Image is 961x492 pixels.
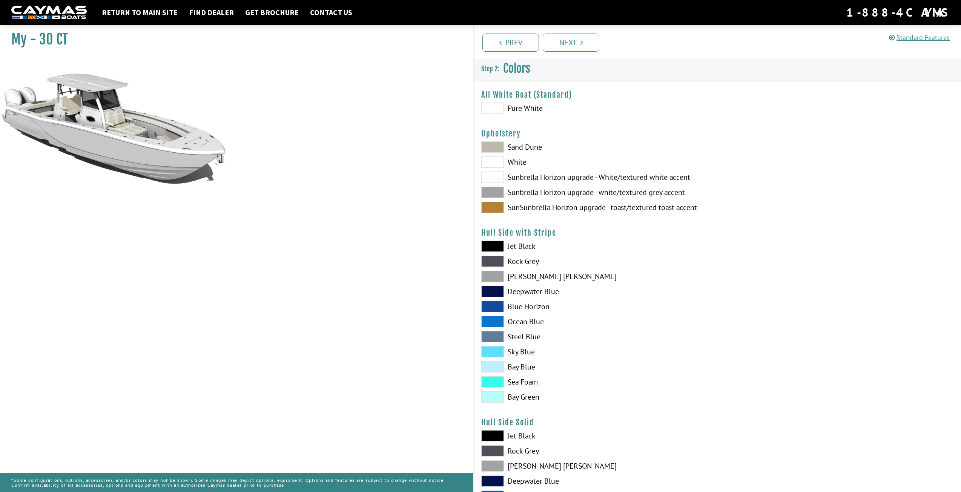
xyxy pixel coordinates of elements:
a: Get Brochure [241,8,302,17]
h4: Upholstery [481,129,953,138]
h4: All White Boat (Standard) [481,90,953,100]
label: Rock Grey [481,256,710,267]
label: Jet Black [481,430,710,441]
ul: Pagination [480,32,961,52]
label: Bay Blue [481,361,710,372]
a: Standard Features [889,33,950,42]
a: Contact Us [306,8,356,17]
label: [PERSON_NAME] [PERSON_NAME] [481,271,710,282]
label: Steel Blue [481,331,710,342]
p: *Some configurations, options, accessories, and/or colors may not be shown. Some images may depic... [11,474,462,491]
div: 1-888-4CAYMAS [846,4,950,21]
a: Find Dealer [185,8,238,17]
a: Return to main site [98,8,181,17]
a: Next [543,34,599,52]
h3: Colors [474,55,961,83]
label: Blue Horizon [481,301,710,312]
label: Sunbrella Horizon upgrade - White/textured white accent [481,172,710,183]
label: Sky Blue [481,346,710,357]
label: Sea Foam [481,376,710,388]
label: SunSunbrella Horizon upgrade - toast/textured toast accent [481,202,710,213]
h4: Hull Side Solid [481,418,953,427]
label: [PERSON_NAME] [PERSON_NAME] [481,460,710,472]
img: white-logo-c9c8dbefe5ff5ceceb0f0178aa75bf4bb51f6bca0971e226c86eb53dfe498488.png [11,6,87,20]
label: White [481,156,710,168]
label: Rock Grey [481,445,710,457]
label: Sand Dune [481,141,710,153]
label: Deepwater Blue [481,286,710,297]
label: Bay Green [481,391,710,403]
label: Sunbrella Horizon upgrade - white/textured grey accent [481,187,710,198]
label: Ocean Blue [481,316,710,327]
label: Pure White [481,103,710,114]
label: Deepwater Blue [481,475,710,487]
a: Prev [482,34,539,52]
h1: My - 30 CT [11,31,454,48]
h4: Hull Side with Stripe [481,228,953,238]
label: Jet Black [481,241,710,252]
